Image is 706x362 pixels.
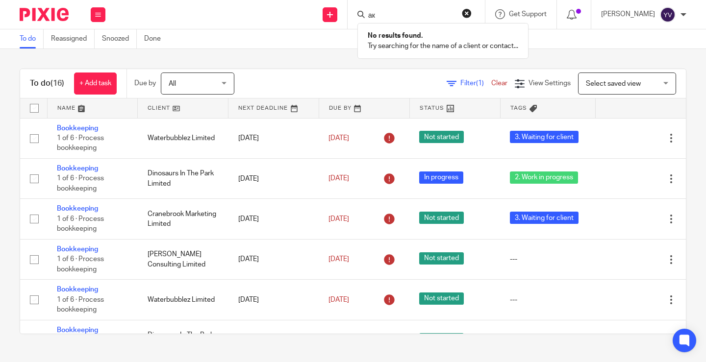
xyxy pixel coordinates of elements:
[228,320,319,360] td: [DATE]
[228,239,319,279] td: [DATE]
[601,9,655,19] p: [PERSON_NAME]
[510,254,585,264] div: ---
[328,216,349,222] span: [DATE]
[228,118,319,158] td: [DATE]
[509,11,547,18] span: Get Support
[419,171,463,184] span: In progress
[138,320,228,360] td: Dinosaurs In The Park Limited
[529,80,571,87] span: View Settings
[476,80,484,87] span: (1)
[57,286,98,293] a: Bookkeeping
[228,158,319,198] td: [DATE]
[138,239,228,279] td: [PERSON_NAME] Consulting Limited
[102,29,137,48] a: Snoozed
[138,280,228,320] td: Waterbubblez Limited
[138,118,228,158] td: Waterbubblez Limited
[419,292,464,305] span: Not started
[586,80,641,87] span: Select saved view
[510,131,579,143] span: 3. Waiting for client
[328,256,349,263] span: [DATE]
[20,8,69,21] img: Pixie
[510,171,578,184] span: 2. Work in progress
[462,8,472,18] button: Clear
[30,78,64,89] h1: To do
[51,29,95,48] a: Reassigned
[20,29,44,48] a: To do
[660,7,676,23] img: svg%3E
[138,158,228,198] td: Dinosaurs In The Park Limited
[74,72,117,95] a: + Add task
[460,80,491,87] span: Filter
[138,199,228,239] td: Cranebrook Marketing Limited
[57,135,104,152] span: 1 of 6 · Process bookkeeping
[57,125,98,132] a: Bookkeeping
[57,175,104,193] span: 1 of 6 · Process bookkeeping
[510,295,585,305] div: ---
[419,252,464,265] span: Not started
[57,205,98,212] a: Bookkeeping
[57,256,104,273] span: 1 of 6 · Process bookkeeping
[419,212,464,224] span: Not started
[144,29,168,48] a: Done
[328,296,349,303] span: [DATE]
[510,212,579,224] span: 3. Waiting for client
[134,78,156,88] p: Due by
[50,79,64,87] span: (16)
[367,12,455,21] input: Search
[419,333,464,345] span: Not started
[328,135,349,142] span: [DATE]
[228,199,319,239] td: [DATE]
[57,165,98,172] a: Bookkeeping
[328,175,349,182] span: [DATE]
[510,105,527,111] span: Tags
[169,80,176,87] span: All
[57,216,104,233] span: 1 of 6 · Process bookkeeping
[491,80,507,87] a: Clear
[419,131,464,143] span: Not started
[57,246,98,253] a: Bookkeeping
[57,296,104,314] span: 1 of 6 · Process bookkeeping
[228,280,319,320] td: [DATE]
[57,327,98,334] a: Bookkeeping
